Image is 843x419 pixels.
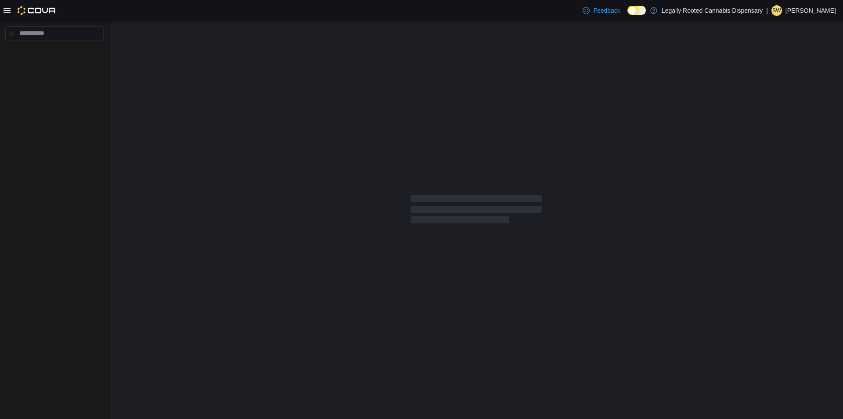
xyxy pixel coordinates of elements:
a: Feedback [579,2,623,19]
span: Feedback [593,6,620,15]
p: Legally Rooted Cannabis Dispensary [662,5,763,16]
input: Dark Mode [627,6,646,15]
div: Stacey Williams [771,5,782,16]
span: SW [772,5,781,16]
nav: Complex example [5,42,104,63]
img: Cova [18,6,57,15]
p: [PERSON_NAME] [785,5,836,16]
p: | [766,5,768,16]
span: Loading [411,197,542,225]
